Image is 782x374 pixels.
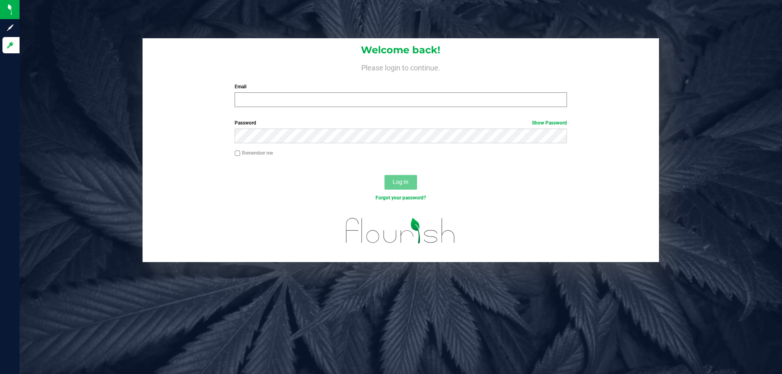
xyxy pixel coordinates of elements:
[376,195,426,201] a: Forgot your password?
[532,120,567,126] a: Show Password
[235,151,240,156] input: Remember me
[235,83,567,90] label: Email
[336,210,465,252] img: flourish_logo.svg
[235,149,273,157] label: Remember me
[235,120,256,126] span: Password
[143,45,659,55] h1: Welcome back!
[384,175,417,190] button: Log In
[143,62,659,72] h4: Please login to continue.
[6,24,14,32] inline-svg: Sign up
[6,41,14,49] inline-svg: Log in
[393,179,409,185] span: Log In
